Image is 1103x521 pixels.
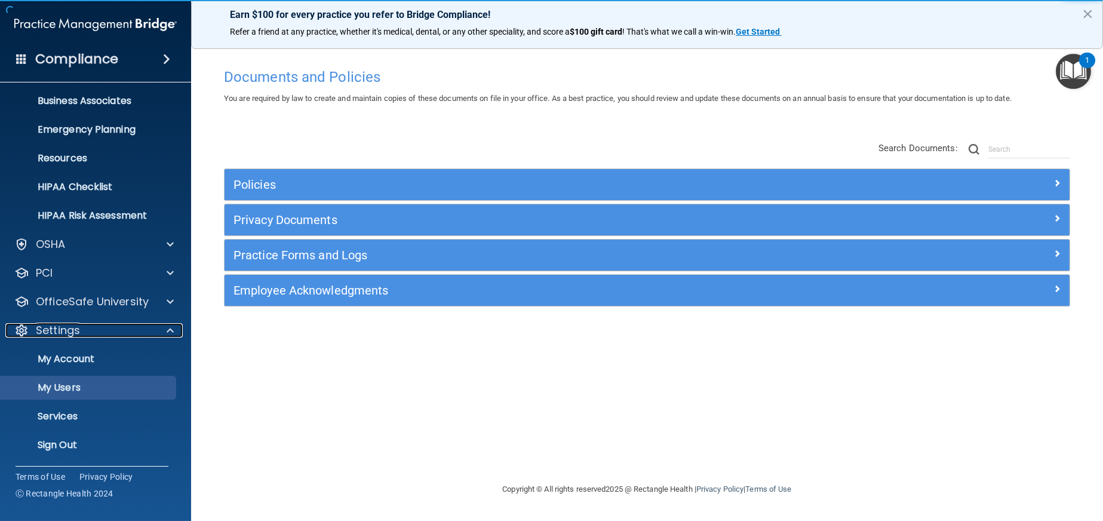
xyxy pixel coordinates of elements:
p: Resources [8,152,171,164]
p: Sign Out [8,439,171,451]
p: My Users [8,382,171,394]
a: PCI [14,266,174,280]
a: OfficeSafe University [14,295,174,309]
iframe: Drift Widget Chat Controller [896,436,1089,484]
h5: Privacy Documents [233,213,849,226]
h5: Employee Acknowledgments [233,284,849,297]
div: Copyright © All rights reserved 2025 @ Rectangle Health | | [429,470,865,508]
p: OSHA [36,237,66,252]
h5: Practice Forms and Logs [233,249,849,262]
div: 1 [1085,60,1089,76]
h4: Documents and Policies [224,69,1070,85]
a: Terms of Use [745,485,791,494]
p: Earn $100 for every practice you refer to Bridge Compliance! [230,9,1064,20]
h4: Compliance [35,51,118,68]
span: You are required by law to create and maintain copies of these documents on file in your office. ... [224,94,1012,103]
button: Open Resource Center, 1 new notification [1056,54,1091,89]
p: HIPAA Checklist [8,181,171,193]
a: Settings [14,323,174,338]
span: Search Documents: [878,143,958,154]
a: Policies [233,175,1061,194]
span: Refer a friend at any practice, whether it's medical, dental, or any other speciality, and score a [230,27,570,36]
p: OfficeSafe University [36,295,149,309]
input: Search [988,140,1070,158]
img: PMB logo [14,13,177,36]
p: Services [8,410,171,422]
a: Get Started [736,27,782,36]
p: My Account [8,353,171,365]
strong: $100 gift card [570,27,622,36]
span: Ⓒ Rectangle Health 2024 [16,488,113,499]
a: Practice Forms and Logs [233,246,1061,265]
a: Terms of Use [16,471,65,483]
img: ic-search.3b580494.png [969,144,979,155]
p: Settings [36,323,80,338]
a: OSHA [14,237,174,252]
p: Emergency Planning [8,124,171,136]
p: Business Associates [8,95,171,107]
p: PCI [36,266,53,280]
button: Close [1082,4,1093,23]
strong: Get Started [736,27,780,36]
span: ! That's what we call a win-win. [622,27,736,36]
a: Privacy Policy [696,485,743,494]
p: HIPAA Risk Assessment [8,210,171,222]
a: Employee Acknowledgments [233,281,1061,300]
a: Privacy Documents [233,210,1061,229]
a: Privacy Policy [79,471,133,483]
h5: Policies [233,178,849,191]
